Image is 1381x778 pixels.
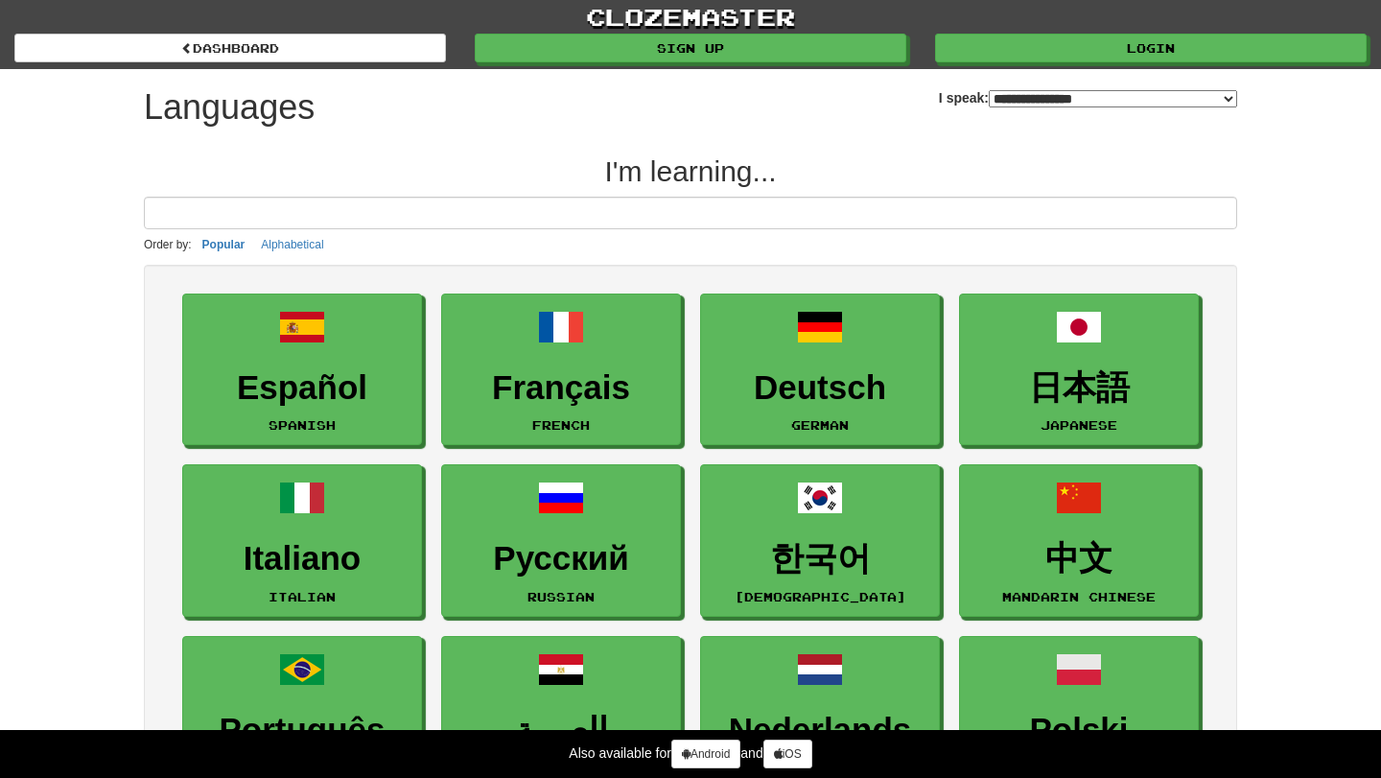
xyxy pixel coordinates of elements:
[959,464,1199,617] a: 中文Mandarin Chinese
[197,234,251,255] button: Popular
[532,418,590,432] small: French
[791,418,849,432] small: German
[711,369,929,407] h3: Deutsch
[452,369,670,407] h3: Français
[527,590,595,603] small: Russian
[700,464,940,617] a: 한국어[DEMOGRAPHIC_DATA]
[144,155,1237,187] h2: I'm learning...
[441,464,681,617] a: РусскийRussian
[144,238,192,251] small: Order by:
[193,712,411,749] h3: Português
[989,90,1237,107] select: I speak:
[1002,590,1156,603] small: Mandarin Chinese
[735,590,906,603] small: [DEMOGRAPHIC_DATA]
[970,540,1188,578] h3: 中文
[970,369,1188,407] h3: 日本語
[711,712,929,749] h3: Nederlands
[935,34,1367,62] a: Login
[452,540,670,578] h3: Русский
[452,712,670,749] h3: العربية
[441,294,681,446] a: FrançaisFrench
[763,740,812,768] a: iOS
[939,88,1237,107] label: I speak:
[1041,418,1117,432] small: Japanese
[144,88,315,127] h1: Languages
[255,234,329,255] button: Alphabetical
[182,294,422,446] a: EspañolSpanish
[14,34,446,62] a: dashboard
[671,740,740,768] a: Android
[475,34,906,62] a: Sign up
[182,464,422,617] a: ItalianoItalian
[970,712,1188,749] h3: Polski
[711,540,929,578] h3: 한국어
[959,294,1199,446] a: 日本語Japanese
[269,590,336,603] small: Italian
[193,369,411,407] h3: Español
[269,418,336,432] small: Spanish
[193,540,411,578] h3: Italiano
[700,294,940,446] a: DeutschGerman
